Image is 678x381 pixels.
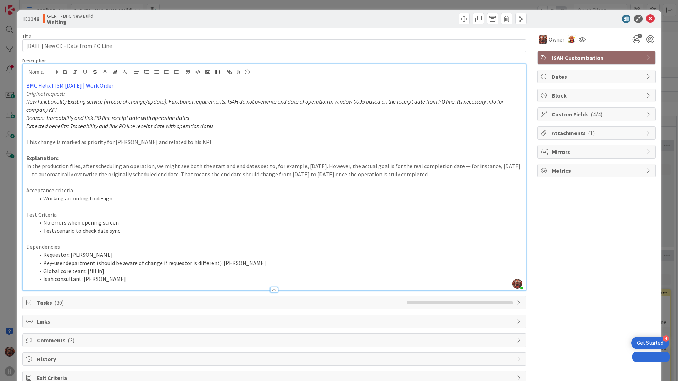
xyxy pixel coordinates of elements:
[552,166,643,175] span: Metrics
[37,317,513,326] span: Links
[552,54,643,62] span: ISAH Customization
[22,15,39,23] span: ID
[552,91,643,100] span: Block
[35,275,522,283] li: Isah consultant: [PERSON_NAME]
[26,98,505,113] em: New functionality Existing service (in case of change/update): Functional requirements: ISAH do n...
[591,111,602,118] span: ( 4/4 )
[549,35,565,44] span: Owner
[568,35,576,43] img: LC
[26,154,59,161] strong: Explanation:
[37,355,513,363] span: History
[631,337,669,349] div: Open Get Started checklist, remaining modules: 4
[637,339,663,347] div: Get Started
[22,33,32,39] label: Title
[552,110,643,118] span: Custom Fields
[26,211,522,219] p: Test Criteria
[552,72,643,81] span: Dates
[26,243,522,251] p: Dependencies
[68,337,74,344] span: ( 3 )
[26,114,189,121] em: Reason: Traceability and link PO line receipt date with operation dates
[35,259,522,267] li: Key-user department (should be aware of change if requestor is different): [PERSON_NAME]
[22,57,47,64] span: Description
[26,186,522,194] p: Acceptance criteria
[35,267,522,275] li: Global core team: [fill in]
[588,129,595,137] span: ( 1 )
[26,82,113,89] a: BMC Helix ITSM [DATE] | Work Order
[35,251,522,259] li: Requestor: [PERSON_NAME]
[35,194,522,203] li: Working according to design
[638,34,642,38] span: 1
[539,35,547,44] img: JK
[47,19,93,24] b: Waiting
[37,298,403,307] span: Tasks
[663,335,669,342] div: 4
[28,15,39,22] b: 1146
[35,227,522,235] li: Testscenario to check date sync
[512,279,522,289] img: qhSiAgzwFq7RpNB94T3Wy8pZew4pf0Zn.png
[26,138,522,146] p: This change is marked as priority for [PERSON_NAME] and related to his KPI
[54,299,64,306] span: ( 30 )
[22,39,526,52] input: type card name here...
[26,90,65,97] em: Original request:
[47,13,93,19] span: G-ERP - BFG New Build
[552,129,643,137] span: Attachments
[552,148,643,156] span: Mirrors
[26,122,213,129] em: Expected benefits: Traceability and link PO line receipt date with operation dates
[37,336,513,344] span: Comments
[26,162,522,178] p: In the production files, after scheduling an operation, we might see both the start and end dates...
[35,219,522,227] li: No errors when opening screen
